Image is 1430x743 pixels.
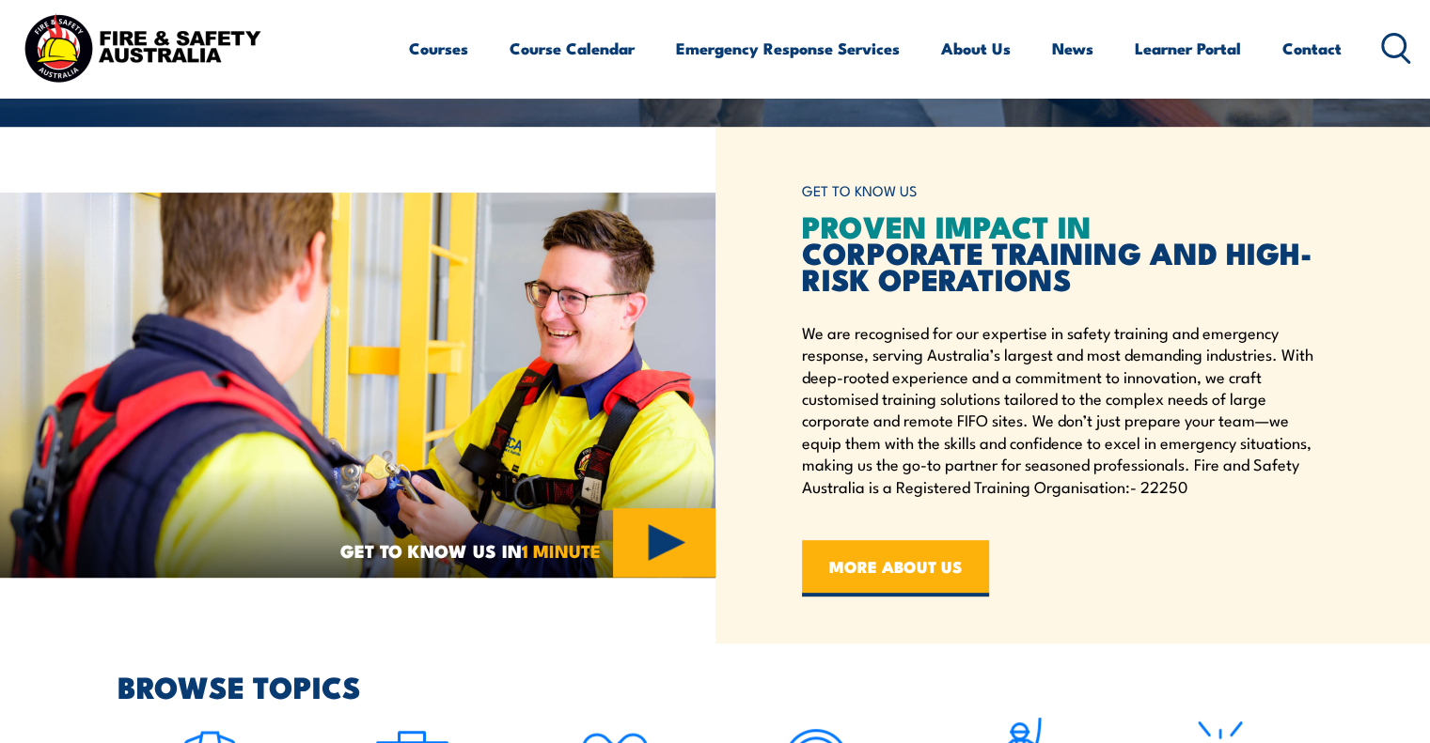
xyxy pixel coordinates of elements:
a: News [1052,23,1093,73]
h6: GET TO KNOW US [802,174,1317,209]
strong: 1 MINUTE [522,536,601,564]
a: MORE ABOUT US [802,540,989,596]
a: Courses [409,23,468,73]
a: Course Calendar [510,23,635,73]
h2: BROWSE TOPICS [118,673,1374,699]
p: We are recognised for our expertise in safety training and emergency response, serving Australia’... [802,321,1317,497]
a: Learner Portal [1135,23,1241,73]
a: Emergency Response Services [676,23,900,73]
a: Contact [1282,23,1342,73]
span: GET TO KNOW US IN [340,542,601,559]
span: PROVEN IMPACT IN [802,202,1092,249]
a: About Us [941,23,1011,73]
h2: CORPORATE TRAINING AND HIGH-RISK OPERATIONS [802,212,1317,291]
